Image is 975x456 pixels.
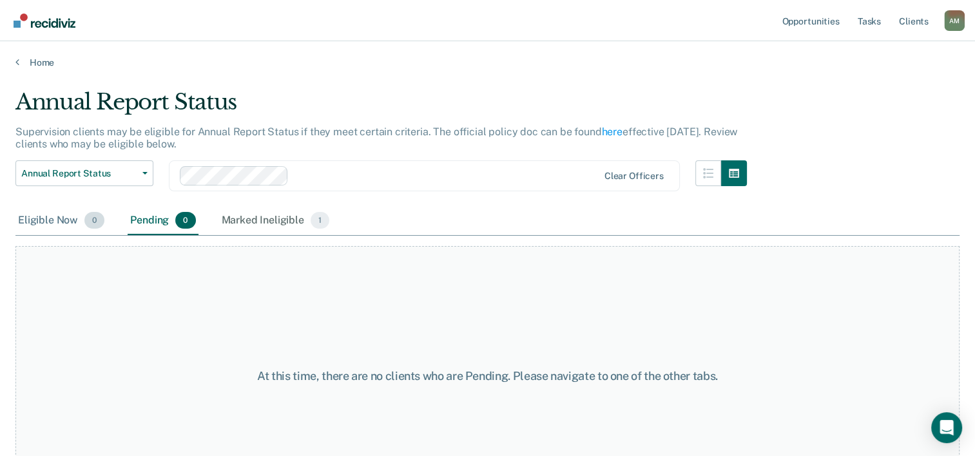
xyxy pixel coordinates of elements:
a: here [602,126,623,138]
div: Pending0 [128,207,198,235]
div: Open Intercom Messenger [931,412,962,443]
div: Annual Report Status [15,89,747,126]
span: 1 [311,212,329,229]
div: Clear officers [604,171,664,182]
span: Annual Report Status [21,168,137,179]
a: Home [15,57,960,68]
button: Profile dropdown button [944,10,965,31]
span: 0 [175,212,195,229]
div: Marked Ineligible1 [219,207,333,235]
div: Eligible Now0 [15,207,107,235]
span: 0 [84,212,104,229]
div: A M [944,10,965,31]
button: Annual Report Status [15,160,153,186]
p: Supervision clients may be eligible for Annual Report Status if they meet certain criteria. The o... [15,126,737,150]
div: At this time, there are no clients who are Pending. Please navigate to one of the other tabs. [252,369,724,383]
img: Recidiviz [14,14,75,28]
